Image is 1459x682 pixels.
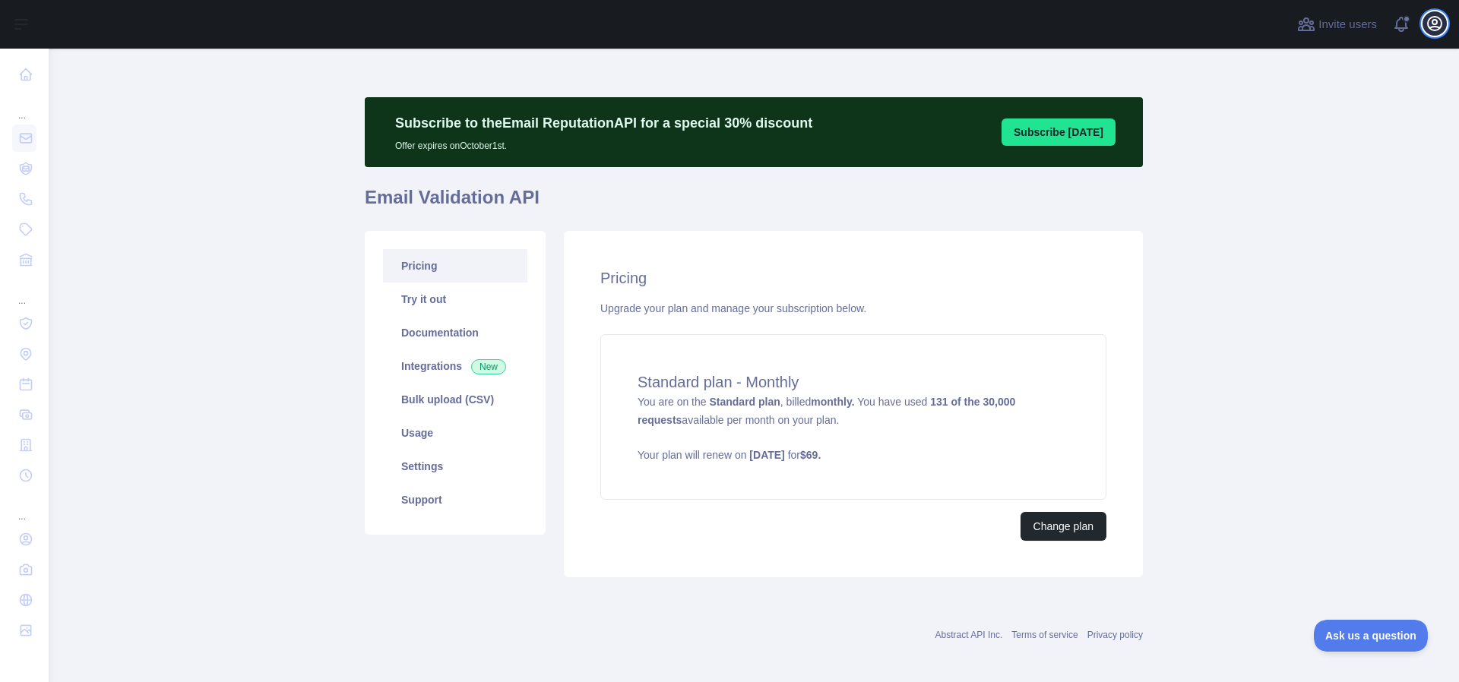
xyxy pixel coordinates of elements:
[638,447,1069,463] p: Your plan will renew on for
[1314,620,1429,652] iframe: Toggle Customer Support
[383,416,527,450] a: Usage
[600,267,1106,289] h2: Pricing
[1087,630,1143,640] a: Privacy policy
[471,359,506,374] span: New
[383,349,527,383] a: Integrations New
[383,483,527,516] a: Support
[1002,118,1116,146] button: Subscribe [DATE]
[638,396,1069,463] span: You are on the , billed You have used available per month on your plan.
[811,396,854,408] strong: monthly.
[1021,512,1106,541] button: Change plan
[383,316,527,349] a: Documentation
[12,492,36,523] div: ...
[1294,12,1380,36] button: Invite users
[395,134,812,152] p: Offer expires on October 1st.
[365,185,1143,222] h1: Email Validation API
[383,249,527,283] a: Pricing
[709,396,780,408] strong: Standard plan
[1318,16,1377,33] span: Invite users
[935,630,1003,640] a: Abstract API Inc.
[638,371,1069,393] h4: Standard plan - Monthly
[383,283,527,316] a: Try it out
[395,112,812,134] p: Subscribe to the Email Reputation API for a special 30 % discount
[1011,630,1078,640] a: Terms of service
[12,91,36,122] div: ...
[749,449,784,461] strong: [DATE]
[600,301,1106,316] div: Upgrade your plan and manage your subscription below.
[12,276,36,307] div: ...
[800,449,821,461] strong: $ 69 .
[383,450,527,483] a: Settings
[383,383,527,416] a: Bulk upload (CSV)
